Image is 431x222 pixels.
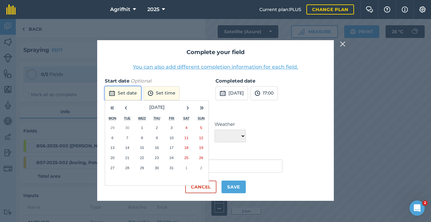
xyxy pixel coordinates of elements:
[150,123,164,133] button: October 2, 2025
[105,143,120,153] button: October 13, 2025
[138,116,146,120] abbr: Wednesday
[169,145,174,150] abbr: October 17, 2025
[185,181,216,193] button: Cancel
[133,101,181,114] button: [DATE]
[194,133,209,143] button: October 12, 2025
[198,116,204,120] abbr: Sunday
[179,163,194,173] button: November 1, 2025
[169,156,174,160] abbr: October 24, 2025
[109,116,116,120] abbr: Monday
[195,101,209,114] button: »
[141,136,143,140] abbr: October 8, 2025
[105,133,120,143] button: October 6, 2025
[125,166,129,170] abbr: October 28, 2025
[6,4,16,15] img: fieldmargin Logo
[200,166,202,170] abbr: November 2, 2025
[164,143,179,153] button: October 17, 2025
[184,156,188,160] abbr: October 25, 2025
[194,163,209,173] button: November 2, 2025
[221,181,246,193] button: Save
[149,104,165,110] span: [DATE]
[255,89,260,97] img: svg+xml;base64,PD94bWwgdmVyc2lvbj0iMS4wIiBlbmNvZGluZz0idXRmLTgiPz4KPCEtLSBHZW5lcmF0b3I6IEFkb2JlIE...
[306,4,354,15] a: Change plan
[109,89,115,97] img: svg+xml;base64,PD94bWwgdmVyc2lvbj0iMS4wIiBlbmNvZGluZz0idXRmLTgiPz4KPCEtLSBHZW5lcmF0b3I6IEFkb2JlIE...
[120,143,135,153] button: October 14, 2025
[169,116,174,120] abbr: Friday
[125,156,129,160] abbr: October 21, 2025
[119,101,133,114] button: ‹
[215,78,255,84] strong: Completed date
[131,78,151,84] em: Optional
[110,166,115,170] abbr: October 27, 2025
[215,86,248,100] button: [DATE]
[105,101,119,114] button: «
[153,116,160,120] abbr: Thursday
[419,6,426,13] img: A cog icon
[194,143,209,153] button: October 19, 2025
[366,6,373,13] img: Two speech bubbles overlapping with the left bubble in the forefront
[140,156,144,160] abbr: October 22, 2025
[150,163,164,173] button: October 30, 2025
[135,143,150,153] button: October 15, 2025
[194,153,209,163] button: October 26, 2025
[164,153,179,163] button: October 24, 2025
[184,136,188,140] abbr: October 11, 2025
[120,123,135,133] button: September 30, 2025
[164,163,179,173] button: October 31, 2025
[135,133,150,143] button: October 8, 2025
[184,145,188,150] abbr: October 18, 2025
[156,136,158,140] abbr: October 9, 2025
[185,126,187,130] abbr: October 4, 2025
[147,6,159,13] span: 2025
[120,153,135,163] button: October 21, 2025
[105,86,141,100] button: Set date
[125,145,129,150] abbr: October 14, 2025
[133,63,298,71] button: You can also add different completion information for each field.
[105,108,326,116] h3: Weather
[179,153,194,163] button: October 25, 2025
[185,166,187,170] abbr: November 1, 2025
[410,200,425,216] iframe: Intercom live chat
[105,163,120,173] button: October 27, 2025
[126,136,128,140] abbr: October 7, 2025
[183,116,190,120] abbr: Saturday
[199,136,203,140] abbr: October 12, 2025
[171,126,173,130] abbr: October 3, 2025
[105,123,120,133] button: September 29, 2025
[140,166,144,170] abbr: October 29, 2025
[169,136,174,140] abbr: October 10, 2025
[135,123,150,133] button: October 1, 2025
[120,163,135,173] button: October 28, 2025
[110,126,115,130] abbr: September 29, 2025
[105,153,120,163] button: October 20, 2025
[124,116,131,120] abbr: Tuesday
[155,166,159,170] abbr: October 30, 2025
[215,120,246,128] label: Weather
[402,6,408,13] img: svg+xml;base64,PHN2ZyB4bWxucz0iaHR0cDovL3d3dy53My5vcmcvMjAwMC9zdmciIHdpZHRoPSIxNyIgaGVpZ2h0PSIxNy...
[150,143,164,153] button: October 16, 2025
[148,89,153,97] img: svg+xml;base64,PD94bWwgdmVyc2lvbj0iMS4wIiBlbmNvZGluZz0idXRmLTgiPz4KPCEtLSBHZW5lcmF0b3I6IEFkb2JlIE...
[120,133,135,143] button: October 7, 2025
[110,6,130,13] span: Agrifhit
[199,145,203,150] abbr: October 19, 2025
[111,136,113,140] abbr: October 6, 2025
[220,89,226,97] img: svg+xml;base64,PD94bWwgdmVyc2lvbj0iMS4wIiBlbmNvZGluZz0idXRmLTgiPz4KPCEtLSBHZW5lcmF0b3I6IEFkb2JlIE...
[105,48,326,57] h2: Complete your field
[199,156,203,160] abbr: October 26, 2025
[150,133,164,143] button: October 9, 2025
[251,86,278,100] button: 17:00
[144,86,180,100] button: Set time
[140,145,144,150] abbr: October 15, 2025
[135,153,150,163] button: October 22, 2025
[259,6,301,13] span: Current plan : PLUS
[340,40,345,48] img: svg+xml;base64,PHN2ZyB4bWxucz0iaHR0cDovL3d3dy53My5vcmcvMjAwMC9zdmciIHdpZHRoPSIyMiIgaGVpZ2h0PSIzMC...
[422,200,428,206] span: 2
[383,6,391,13] img: A question mark icon
[179,143,194,153] button: October 18, 2025
[155,156,159,160] abbr: October 23, 2025
[125,126,129,130] abbr: September 30, 2025
[179,123,194,133] button: October 4, 2025
[110,156,115,160] abbr: October 20, 2025
[156,126,158,130] abbr: October 2, 2025
[179,133,194,143] button: October 11, 2025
